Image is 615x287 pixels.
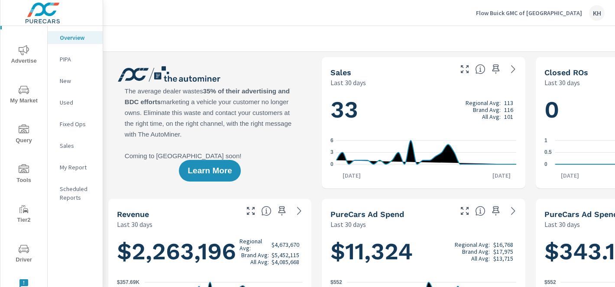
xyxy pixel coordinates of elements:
[471,255,490,262] p: All Avg:
[48,161,103,174] div: My Report
[489,204,503,218] span: Save this to your personalized report
[261,206,272,216] span: Total sales revenue over the selected date range. [Source: This data is sourced from the dealer’s...
[117,237,303,266] h1: $2,263,196
[458,204,472,218] button: Make Fullscreen
[544,77,580,88] p: Last 30 days
[544,219,580,230] p: Last 30 days
[475,206,486,216] span: Total cost of media for all PureCars channels for the selected dealership group over the selected...
[504,113,513,120] p: 101
[250,258,269,265] p: All Avg:
[3,124,45,146] span: Query
[241,252,269,258] p: Brand Avg:
[292,204,306,218] a: See more details in report
[330,237,516,266] h1: $11,324
[475,64,486,74] span: Number of vehicles sold by the dealership over the selected date range. [Source: This data is sou...
[188,167,232,175] span: Learn More
[455,241,490,248] p: Regional Avg:
[476,9,582,17] p: Flow Buick GMC of [GEOGRAPHIC_DATA]
[48,74,103,87] div: New
[544,137,547,143] text: 1
[330,95,516,124] h1: 33
[3,85,45,106] span: My Market
[506,62,520,76] a: See more details in report
[330,68,351,77] h5: Sales
[60,185,96,202] p: Scheduled Reports
[504,106,513,113] p: 116
[337,171,367,180] p: [DATE]
[48,96,103,109] div: Used
[506,204,520,218] a: See more details in report
[244,204,258,218] button: Make Fullscreen
[589,5,605,21] div: KH
[60,141,96,150] p: Sales
[544,279,556,285] text: $552
[493,255,513,262] p: $13,715
[117,210,149,219] h5: Revenue
[330,150,333,156] text: 3
[48,182,103,204] div: Scheduled Reports
[60,163,96,172] p: My Report
[60,33,96,42] p: Overview
[48,31,103,44] div: Overview
[458,62,472,76] button: Make Fullscreen
[60,55,96,64] p: PIPA
[275,204,289,218] span: Save this to your personalized report
[493,241,513,248] p: $16,768
[330,161,333,167] text: 0
[48,53,103,66] div: PIPA
[117,219,152,230] p: Last 30 days
[117,279,139,285] text: $357.69K
[482,113,501,120] p: All Avg:
[3,244,45,265] span: Driver
[272,241,299,248] p: $4,673,670
[272,258,299,265] p: $4,085,668
[330,219,366,230] p: Last 30 days
[486,171,517,180] p: [DATE]
[544,161,547,167] text: 0
[3,204,45,225] span: Tier2
[544,68,588,77] h5: Closed ROs
[330,210,404,219] h5: PureCars Ad Spend
[179,160,240,182] button: Learn More
[330,77,366,88] p: Last 30 days
[272,252,299,258] p: $5,452,115
[330,279,342,285] text: $552
[473,106,501,113] p: Brand Avg:
[3,45,45,66] span: Advertise
[60,120,96,128] p: Fixed Ops
[466,99,501,106] p: Regional Avg:
[240,238,269,252] p: Regional Avg:
[60,77,96,85] p: New
[330,137,333,143] text: 6
[48,118,103,131] div: Fixed Ops
[493,248,513,255] p: $17,975
[48,139,103,152] div: Sales
[489,62,503,76] span: Save this to your personalized report
[504,99,513,106] p: 113
[555,171,585,180] p: [DATE]
[60,98,96,107] p: Used
[3,164,45,185] span: Tools
[462,248,490,255] p: Brand Avg:
[544,150,552,156] text: 0.5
